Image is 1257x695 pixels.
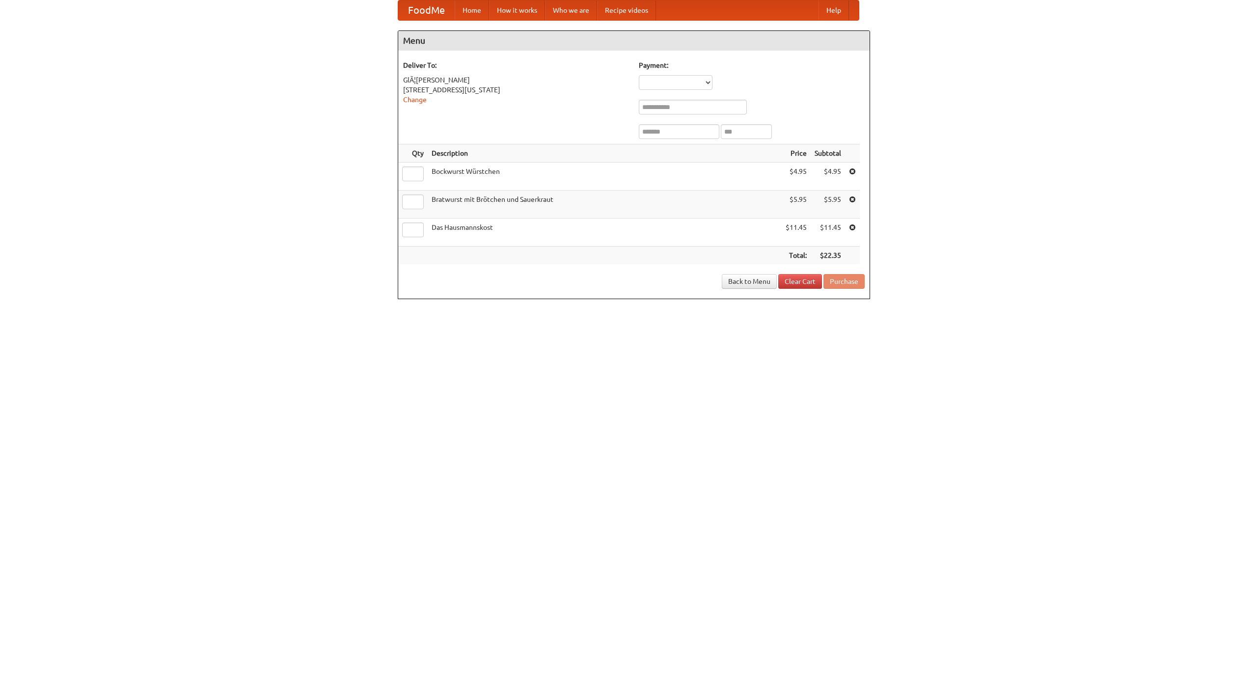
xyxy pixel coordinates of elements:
[398,144,428,163] th: Qty
[428,219,782,247] td: Das Hausmannskost
[811,144,845,163] th: Subtotal
[428,191,782,219] td: Bratwurst mit Brötchen und Sauerkraut
[403,85,629,95] div: [STREET_ADDRESS][US_STATE]
[545,0,597,20] a: Who we are
[722,274,777,289] a: Back to Menu
[398,0,455,20] a: FoodMe
[782,163,811,191] td: $4.95
[398,31,870,51] h4: Menu
[823,274,865,289] button: Purchase
[428,144,782,163] th: Description
[428,163,782,191] td: Bockwurst Würstchen
[403,60,629,70] h5: Deliver To:
[782,191,811,219] td: $5.95
[811,219,845,247] td: $11.45
[403,96,427,104] a: Change
[811,163,845,191] td: $4.95
[455,0,489,20] a: Home
[597,0,656,20] a: Recipe videos
[403,75,629,85] div: GlÃ¦[PERSON_NAME]
[639,60,865,70] h5: Payment:
[811,247,845,265] th: $22.35
[489,0,545,20] a: How it works
[782,219,811,247] td: $11.45
[782,144,811,163] th: Price
[811,191,845,219] td: $5.95
[778,274,822,289] a: Clear Cart
[782,247,811,265] th: Total:
[819,0,849,20] a: Help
